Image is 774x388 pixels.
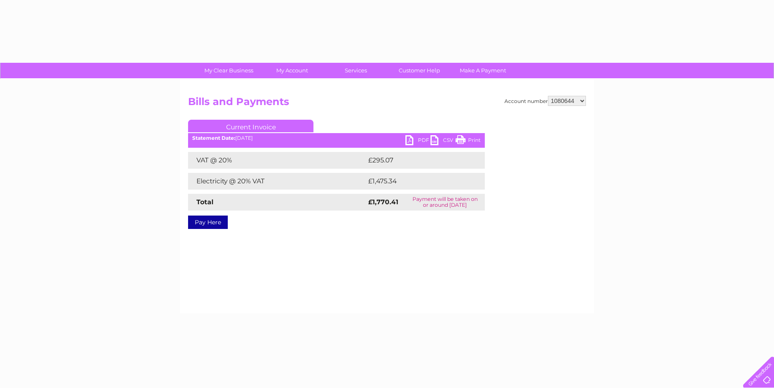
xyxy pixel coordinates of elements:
[366,173,471,190] td: £1,475.34
[448,63,517,78] a: Make A Payment
[194,63,263,78] a: My Clear Business
[188,120,313,132] a: Current Invoice
[366,152,470,169] td: £295.07
[188,135,485,141] div: [DATE]
[188,152,366,169] td: VAT @ 20%
[504,96,586,106] div: Account number
[188,96,586,112] h2: Bills and Payments
[405,194,485,211] td: Payment will be taken on or around [DATE]
[456,135,481,147] a: Print
[258,63,327,78] a: My Account
[430,135,456,147] a: CSV
[188,216,228,229] a: Pay Here
[192,135,235,141] b: Statement Date:
[321,63,390,78] a: Services
[368,198,398,206] strong: £1,770.41
[196,198,214,206] strong: Total
[385,63,454,78] a: Customer Help
[188,173,366,190] td: Electricity @ 20% VAT
[405,135,430,147] a: PDF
